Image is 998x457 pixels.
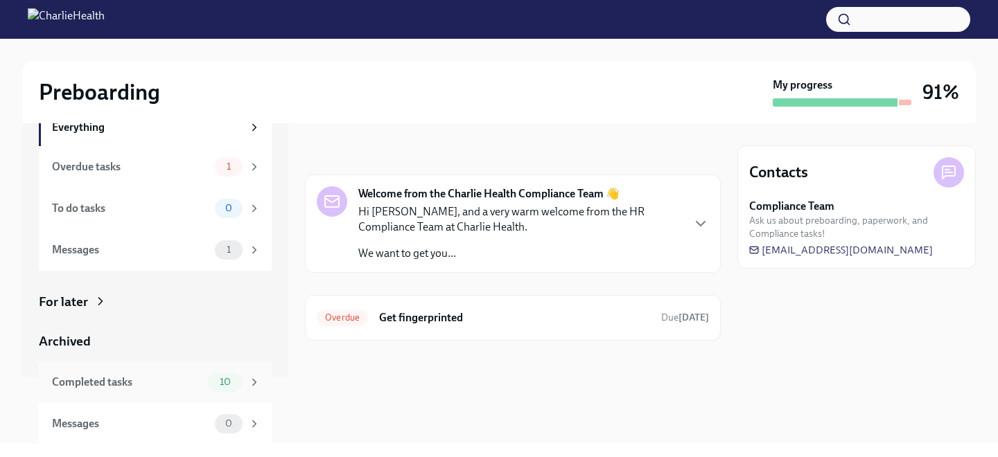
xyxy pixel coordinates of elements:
[749,199,834,214] strong: Compliance Team
[218,161,239,172] span: 1
[317,312,368,323] span: Overdue
[661,312,709,323] span: Due
[358,204,681,235] p: Hi [PERSON_NAME], and a very warm welcome from the HR Compliance Team at Charlie Health.
[217,418,240,429] span: 0
[379,310,650,325] h6: Get fingerprinted
[52,416,209,431] div: Messages
[39,293,88,311] div: For later
[749,214,964,240] span: Ask us about preboarding, paperwork, and Compliance tasks!
[39,332,272,350] a: Archived
[39,293,272,311] a: For later
[39,403,272,445] a: Messages0
[661,311,709,324] span: August 22nd, 2025 09:00
[749,243,933,257] a: [EMAIL_ADDRESS][DOMAIN_NAME]
[39,109,272,146] a: Everything
[52,120,243,135] div: Everything
[679,312,709,323] strong: [DATE]
[358,246,681,261] p: We want to get you...
[52,201,209,216] div: To do tasks
[52,242,209,258] div: Messages
[317,307,709,329] a: OverdueGet fingerprintedDue[DATE]
[218,244,239,255] span: 1
[39,229,272,271] a: Messages1
[39,361,272,403] a: Completed tasks10
[39,146,272,188] a: Overdue tasks1
[39,188,272,229] a: To do tasks0
[217,203,240,213] span: 0
[922,80,959,105] h3: 91%
[52,159,209,174] div: Overdue tasks
[28,8,105,30] img: CharlieHealth
[52,375,202,390] div: Completed tasks
[773,78,832,93] strong: My progress
[358,186,620,201] strong: Welcome from the Charlie Health Compliance Team 👋
[749,162,808,183] h4: Contacts
[305,145,370,163] div: In progress
[211,377,239,387] span: 10
[39,78,160,106] h2: Preboarding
